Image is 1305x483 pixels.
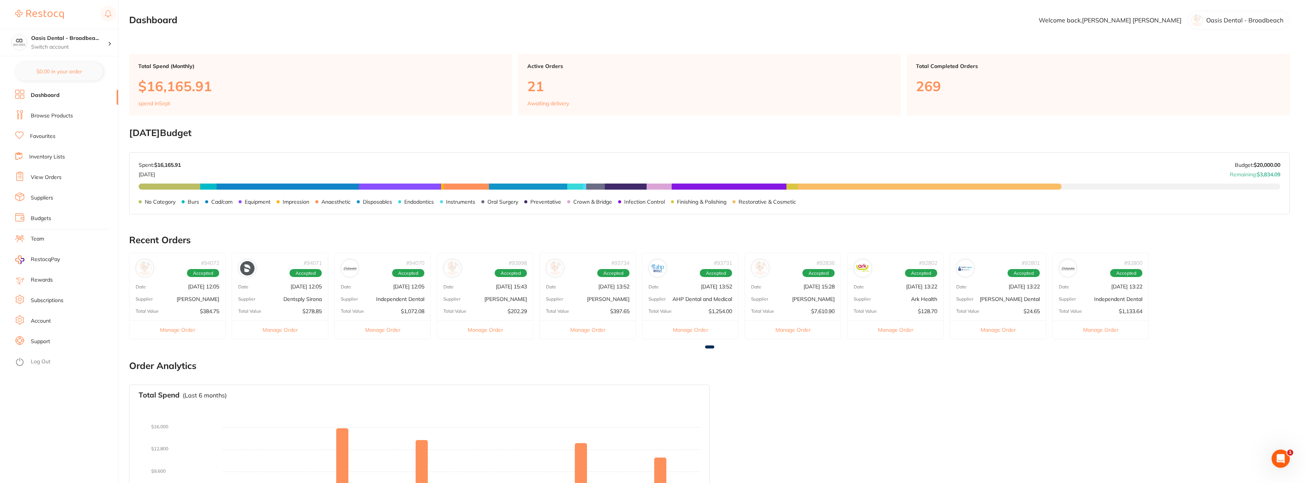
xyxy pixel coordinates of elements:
[15,6,64,23] a: Restocq Logo
[138,78,503,94] p: $16,165.91
[304,260,322,266] p: # 94071
[177,296,219,302] p: [PERSON_NAME]
[611,260,630,266] p: # 93734
[1023,308,1040,314] p: $24.65
[445,261,460,276] img: Henry Schein Halas
[139,168,181,177] p: [DATE]
[1111,283,1142,290] p: [DATE] 13:22
[911,296,937,302] p: Ark Health
[1257,171,1280,178] strong: $3,834.09
[610,308,630,314] p: $397.65
[804,283,835,290] p: [DATE] 15:28
[1124,260,1142,266] p: # 92800
[31,112,73,120] a: Browse Products
[1119,308,1142,314] p: $1,133.64
[739,199,796,205] p: Restorative & Cosmetic
[15,10,64,19] img: Restocq Logo
[848,320,943,339] button: Manage Order
[376,296,424,302] p: Independent Dental
[238,296,255,302] p: Supplier
[31,317,51,325] a: Account
[1061,261,1075,276] img: Independent Dental
[187,269,219,277] span: Accepted
[587,296,630,302] p: [PERSON_NAME]
[546,284,556,290] p: Date
[15,255,24,264] img: RestocqPay
[1235,162,1280,168] p: Budget:
[31,297,63,304] a: Subscriptions
[751,284,761,290] p: Date
[341,309,364,314] p: Total Value
[238,309,261,314] p: Total Value
[905,269,937,277] span: Accepted
[700,269,732,277] span: Accepted
[597,269,630,277] span: Accepted
[393,283,424,290] p: [DATE] 12:05
[392,269,424,277] span: Accepted
[508,308,527,314] p: $202.29
[1059,296,1076,302] p: Supplier
[321,199,351,205] p: Anaesthetic
[956,296,973,302] p: Supplier
[283,199,309,205] p: Impression
[484,296,527,302] p: [PERSON_NAME]
[154,162,181,168] strong: $16,165.91
[701,283,732,290] p: [DATE] 13:52
[443,309,467,314] p: Total Value
[145,199,176,205] p: No Category
[956,284,966,290] p: Date
[1039,17,1182,24] p: Welcome back, [PERSON_NAME] [PERSON_NAME]
[548,261,562,276] img: Adam Dental
[624,199,665,205] p: Infection Control
[136,284,146,290] p: Date
[363,199,392,205] p: Disposables
[31,338,50,345] a: Support
[916,78,1281,94] p: 269
[509,260,527,266] p: # 93998
[139,162,181,168] p: Spent:
[341,296,358,302] p: Supplier
[200,308,219,314] p: $384.75
[1022,260,1040,266] p: # 92801
[136,296,153,302] p: Supplier
[907,54,1290,116] a: Total Completed Orders269
[31,92,60,99] a: Dashboard
[31,194,53,202] a: Suppliers
[958,261,973,276] img: Erskine Dental
[540,320,636,339] button: Manage Order
[31,35,108,42] h4: Oasis Dental - Broadbeach
[129,54,512,116] a: Total Spend (Monthly)$16,165.91spend inSept
[15,255,60,264] a: RestocqPay
[31,276,53,284] a: Rewards
[856,261,870,276] img: Ark Health
[1008,269,1040,277] span: Accepted
[650,261,665,276] img: AHP Dental and Medical
[802,269,835,277] span: Accepted
[811,308,835,314] p: $7,610.90
[677,199,726,205] p: Finishing & Polishing
[183,392,227,399] p: (Last 6 months)
[139,391,180,399] h3: Total Spend
[546,296,563,302] p: Supplier
[751,296,768,302] p: Supplier
[527,78,892,94] p: 21
[130,320,225,339] button: Manage Order
[188,199,199,205] p: Burs
[1272,450,1290,468] iframe: Intercom live chat
[649,296,666,302] p: Supplier
[302,308,322,314] p: $278.85
[792,296,835,302] p: [PERSON_NAME]
[31,215,51,222] a: Budgets
[956,309,979,314] p: Total Value
[437,320,533,339] button: Manage Order
[496,283,527,290] p: [DATE] 15:43
[1009,283,1040,290] p: [DATE] 13:22
[211,199,233,205] p: Cad/cam
[854,296,871,302] p: Supplier
[950,320,1046,339] button: Manage Order
[642,320,738,339] button: Manage Order
[335,320,430,339] button: Manage Order
[916,63,1281,69] p: Total Completed Orders
[31,43,108,51] p: Switch account
[487,199,518,205] p: Oral Surgery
